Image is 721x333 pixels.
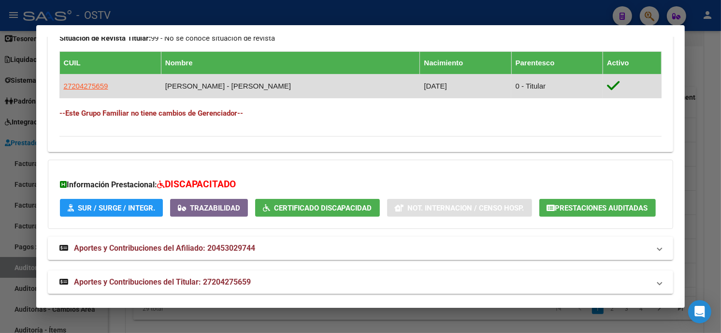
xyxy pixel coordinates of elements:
span: DISCAPACITADO [165,179,236,190]
th: Nombre [161,51,420,74]
td: 0 - Titular [511,74,603,98]
button: Not. Internacion / Censo Hosp. [387,199,532,217]
span: Aportes y Contribuciones del Titular: 27204275659 [74,277,251,287]
strong: Situacion de Revista Titular: [59,34,151,43]
span: Not. Internacion / Censo Hosp. [408,204,524,212]
h3: Información Prestacional: [60,178,662,192]
td: [PERSON_NAME] - [PERSON_NAME] [161,74,420,98]
h4: --Este Grupo Familiar no tiene cambios de Gerenciador-- [59,108,662,119]
span: SUR / SURGE / INTEGR. [78,204,155,212]
button: Trazabilidad [170,199,248,217]
th: Parentesco [511,51,603,74]
span: Certificado Discapacidad [274,204,372,212]
mat-expansion-panel-header: Aportes y Contribuciones del Titular: 27204275659 [48,271,674,294]
th: Activo [603,51,662,74]
td: [DATE] [420,74,511,98]
button: SUR / SURGE / INTEGR. [60,199,163,217]
mat-expansion-panel-header: Aportes y Contribuciones del Afiliado: 20453029744 [48,237,674,260]
span: 27204275659 [64,82,108,90]
th: CUIL [59,51,161,74]
div: Open Intercom Messenger [688,300,711,323]
span: 99 - No se conoce situación de revista [59,34,275,43]
th: Nacimiento [420,51,511,74]
span: Aportes y Contribuciones del Afiliado: 20453029744 [74,243,255,253]
span: Trazabilidad [190,204,240,212]
button: Certificado Discapacidad [255,199,380,217]
button: Prestaciones Auditadas [539,199,656,217]
span: Prestaciones Auditadas [555,204,648,212]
